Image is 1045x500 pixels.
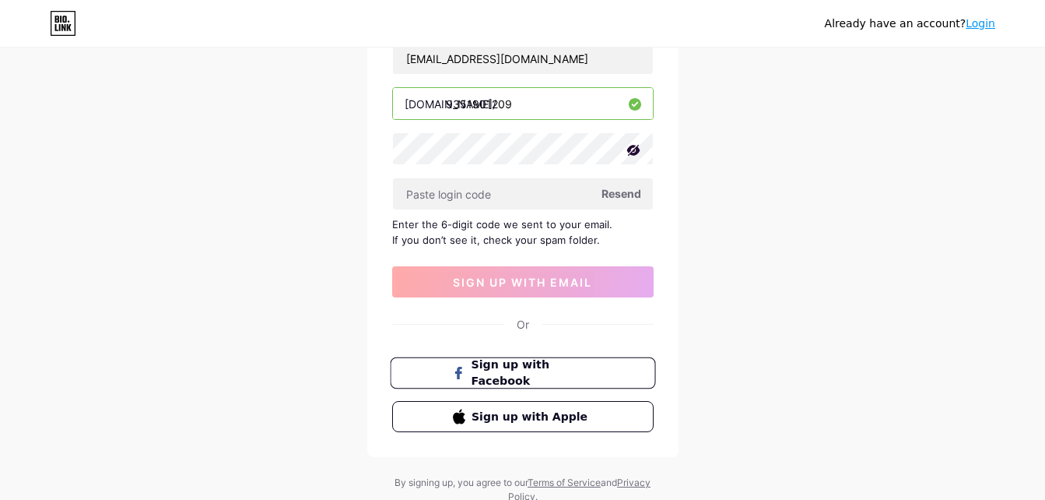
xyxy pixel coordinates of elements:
[392,266,654,298] button: sign up with email
[392,401,654,432] button: Sign up with Apple
[517,316,529,333] div: Or
[471,357,593,390] span: Sign up with Facebook
[393,178,653,210] input: Paste login code
[390,357,655,389] button: Sign up with Facebook
[392,357,654,389] a: Sign up with Facebook
[393,43,653,74] input: Email
[392,217,654,248] div: Enter the 6-digit code we sent to your email. If you don’t see it, check your spam folder.
[472,409,592,425] span: Sign up with Apple
[601,185,641,202] span: Resend
[528,477,601,488] a: Terms of Service
[453,276,592,289] span: sign up with email
[966,17,995,30] a: Login
[825,16,995,32] div: Already have an account?
[405,96,496,112] div: [DOMAIN_NAME]/
[393,88,653,119] input: username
